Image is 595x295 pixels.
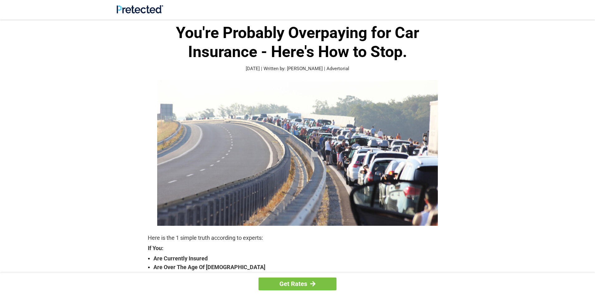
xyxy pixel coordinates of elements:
p: Here is the 1 simple truth according to experts: [148,234,447,242]
img: Site Logo [117,5,163,13]
p: [DATE] | Written by: [PERSON_NAME] | Advertorial [148,65,447,72]
strong: Drive Less Than 50 Miles Per Day [153,272,447,280]
strong: If You: [148,245,447,251]
strong: Are Currently Insured [153,254,447,263]
h1: You're Probably Overpaying for Car Insurance - Here's How to Stop. [148,23,447,61]
a: Site Logo [117,9,163,15]
a: Get Rates [259,278,336,290]
strong: Are Over The Age Of [DEMOGRAPHIC_DATA] [153,263,447,272]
